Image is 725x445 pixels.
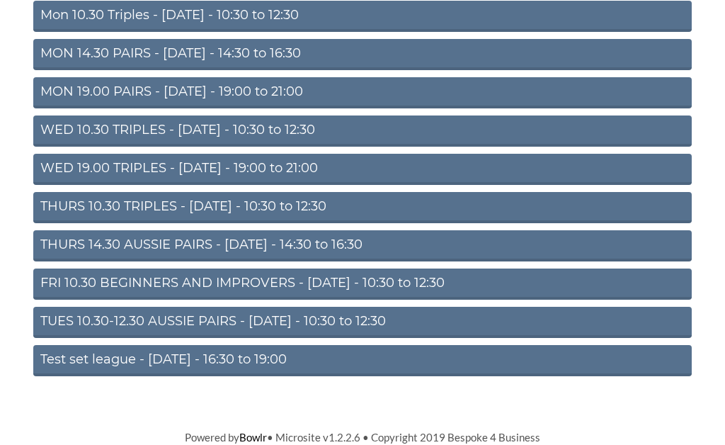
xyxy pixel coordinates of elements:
a: THURS 14.30 AUSSIE PAIRS - [DATE] - 14:30 to 16:30 [33,230,692,261]
a: MON 14.30 PAIRS - [DATE] - 14:30 to 16:30 [33,39,692,70]
a: Mon 10.30 Triples - [DATE] - 10:30 to 12:30 [33,1,692,32]
a: MON 19.00 PAIRS - [DATE] - 19:00 to 21:00 [33,77,692,108]
a: THURS 10.30 TRIPLES - [DATE] - 10:30 to 12:30 [33,192,692,223]
a: Test set league - [DATE] - 16:30 to 19:00 [33,345,692,376]
a: FRI 10.30 BEGINNERS AND IMPROVERS - [DATE] - 10:30 to 12:30 [33,269,692,300]
span: Powered by • Microsite v1.2.2.6 • Copyright 2019 Bespoke 4 Business [185,431,540,444]
a: WED 10.30 TRIPLES - [DATE] - 10:30 to 12:30 [33,116,692,147]
a: WED 19.00 TRIPLES - [DATE] - 19:00 to 21:00 [33,154,692,185]
a: Bowlr [239,431,267,444]
a: TUES 10.30-12.30 AUSSIE PAIRS - [DATE] - 10:30 to 12:30 [33,307,692,338]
